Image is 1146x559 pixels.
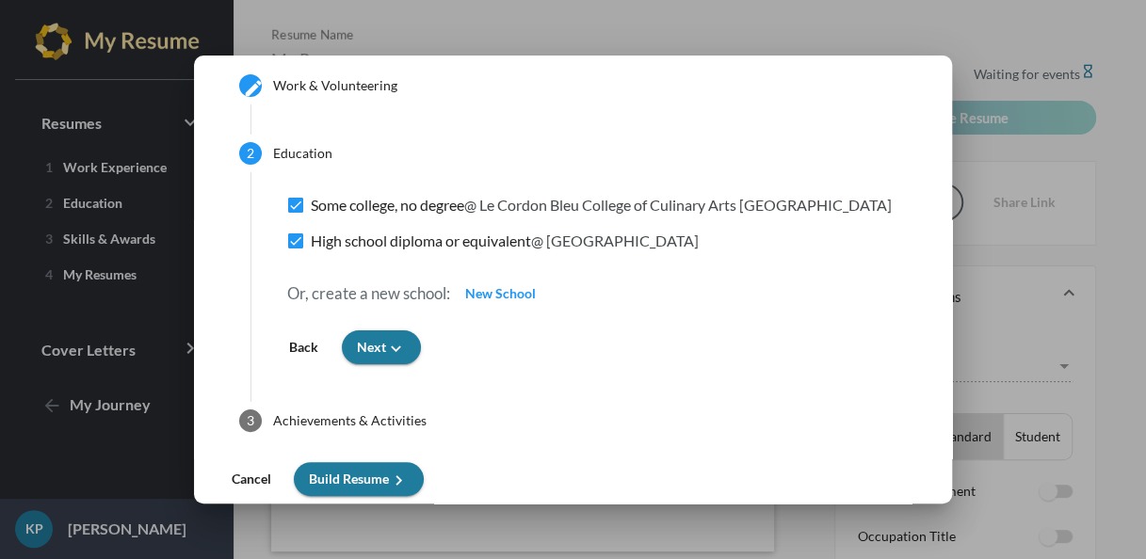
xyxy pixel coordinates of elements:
[232,471,271,487] span: Cancel
[311,230,699,252] span: High school diploma or equivalent
[342,330,421,364] button: Nextkeyboard_arrow_down
[243,78,258,93] mat-icon: create
[247,145,254,161] span: 2
[357,339,406,355] span: Next
[273,144,332,163] div: Education
[450,277,551,311] button: New School
[386,339,406,359] i: keyboard_arrow_down
[217,462,286,496] button: Cancel
[273,76,397,95] div: Work & Volunteering
[289,339,318,355] span: Back
[531,232,699,249] span: @ [GEOGRAPHIC_DATA]
[287,282,450,305] p: Or, create a new school:
[311,194,892,216] span: Some college, no degree
[247,412,254,428] span: 3
[465,285,536,301] span: New School
[294,462,424,496] button: Build Resumekeyboard_arrow_right
[309,471,409,487] span: Build Resume
[273,411,427,430] div: Achievements & Activities
[464,196,892,214] span: @ Le Cordon Bleu College of Culinary Arts [GEOGRAPHIC_DATA]
[389,471,409,490] i: keyboard_arrow_right
[273,330,333,364] button: Back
